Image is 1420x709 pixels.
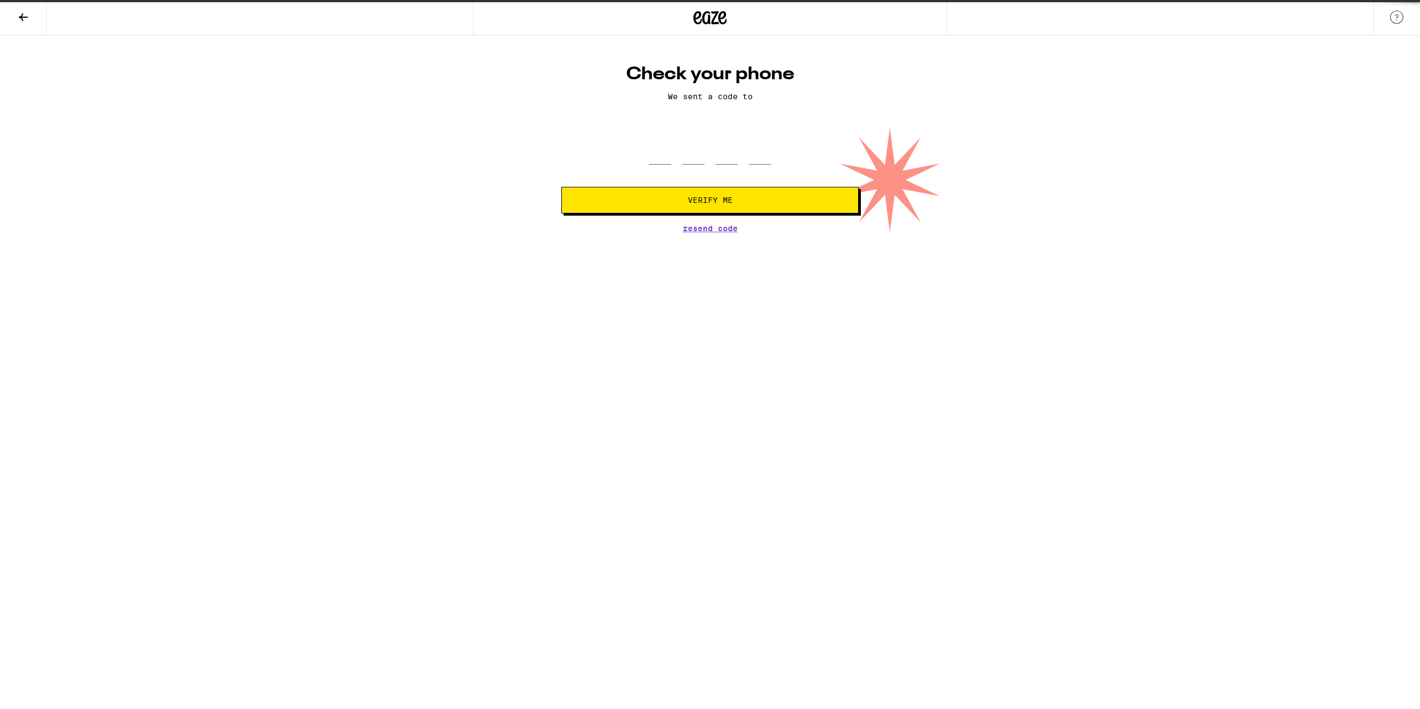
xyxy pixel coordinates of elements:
[683,225,738,232] button: Resend Code
[561,187,859,213] button: Verify Me
[561,63,859,85] h1: Check your phone
[561,92,859,101] p: We sent a code to
[688,196,733,204] span: Verify Me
